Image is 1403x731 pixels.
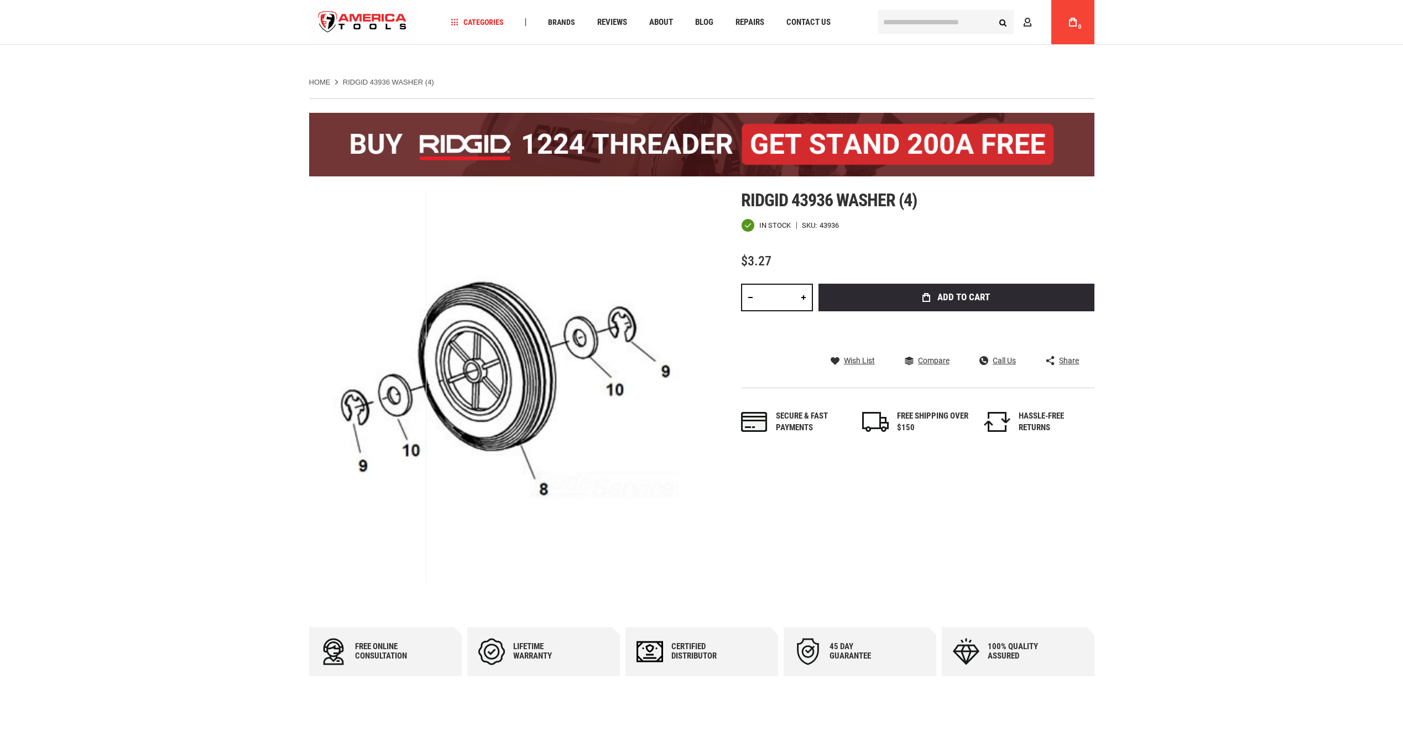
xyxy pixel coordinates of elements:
span: About [649,18,673,27]
span: Share [1059,357,1079,364]
img: returns [984,412,1010,432]
img: America Tools [309,2,416,43]
div: Secure & fast payments [776,410,848,434]
a: Reviews [592,15,632,30]
span: Ridgid 43936 washer (4) [741,190,917,211]
a: Compare [905,356,950,365]
a: Home [309,77,331,87]
div: Certified Distributor [671,642,738,661]
a: Wish List [831,356,875,365]
button: Search [993,12,1014,33]
img: payments [741,412,768,432]
span: Call Us [993,357,1016,364]
a: store logo [309,2,416,43]
a: Call Us [979,356,1016,365]
span: Brands [548,18,575,26]
span: Blog [695,18,713,27]
a: About [644,15,678,30]
span: Repairs [736,18,764,27]
button: Add to Cart [818,284,1094,311]
span: Compare [918,357,950,364]
strong: RIDGID 43936 WASHER (4) [343,78,434,86]
div: 100% quality assured [988,642,1054,661]
span: 0 [1078,24,1082,30]
a: Brands [543,15,580,30]
span: In stock [759,222,791,229]
span: Add to Cart [937,293,990,302]
span: $3.27 [741,253,771,269]
span: Contact Us [786,18,831,27]
div: Free online consultation [355,642,421,661]
div: 45 day Guarantee [830,642,896,661]
a: Contact Us [781,15,836,30]
div: HASSLE-FREE RETURNS [1019,410,1091,434]
div: Lifetime warranty [513,642,580,661]
div: FREE SHIPPING OVER $150 [897,410,969,434]
img: shipping [862,412,889,432]
img: BOGO: Buy the RIDGID® 1224 Threader (26092), get the 92467 200A Stand FREE! [309,113,1094,176]
div: Availability [741,218,791,232]
a: Repairs [731,15,769,30]
strong: SKU [802,222,820,229]
a: Blog [690,15,718,30]
div: 43936 [820,222,839,229]
a: Categories [446,15,509,30]
span: Categories [451,18,504,26]
span: Reviews [597,18,627,27]
span: Wish List [844,357,875,364]
img: RIDGID 43936 WASHER (4) [309,190,702,583]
